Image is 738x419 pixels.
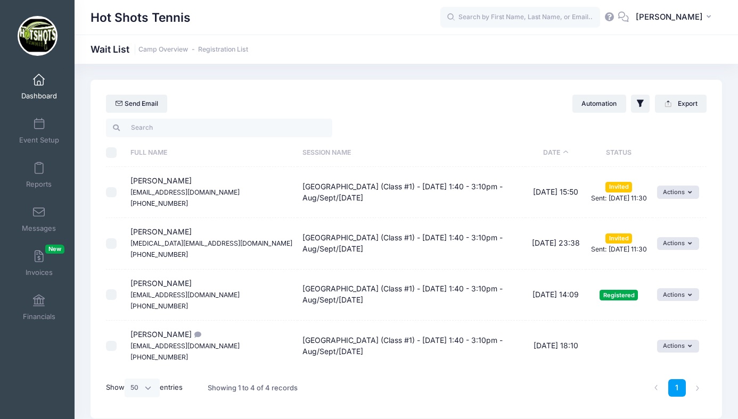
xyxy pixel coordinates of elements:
th: : activate to sort column ascending [652,139,707,167]
span: [PERSON_NAME] [130,279,240,310]
td: [DATE] 14:09 [526,270,586,321]
input: Search [106,119,332,137]
small: Sent: [DATE] 11:30 [591,245,647,253]
td: [GEOGRAPHIC_DATA] (Class #1) - [DATE] 1:40 - 3:10pm - Aug/Sept/[DATE] [298,321,526,371]
a: InvoicesNew [14,245,64,282]
h1: Wait List [91,44,248,55]
span: Dashboard [21,91,57,100]
input: Search by First Name, Last Name, or Email... [440,7,600,28]
td: [DATE] 18:10 [526,321,586,371]
th: Date: activate to sort column descending [526,139,586,167]
th: Status: activate to sort column ascending [586,139,652,167]
span: [PERSON_NAME] [130,176,240,207]
button: Actions [657,340,699,353]
td: [DATE] 23:38 [526,218,586,269]
small: [PHONE_NUMBER] [130,353,188,361]
td: [GEOGRAPHIC_DATA] (Class #1) - [DATE] 1:40 - 3:10pm - Aug/Sept/[DATE] [298,167,526,218]
th: Session Name: activate to sort column ascending [298,139,526,167]
button: Actions [657,288,699,301]
button: Automation [572,95,626,113]
a: Messages [14,200,64,238]
a: Reports [14,156,64,194]
span: Event Setup [19,136,59,145]
button: Export [655,95,707,113]
a: Send Email [106,95,167,113]
label: Show entries [106,379,183,397]
img: Hot Shots Tennis [18,16,58,56]
span: [PERSON_NAME] [636,11,703,23]
small: [EMAIL_ADDRESS][DOMAIN_NAME] [130,342,240,350]
a: 1 [668,379,686,397]
span: Invited [605,182,632,192]
button: Actions [657,186,699,198]
span: Reports [26,180,52,189]
span: Messages [22,224,56,233]
i: Would also be open to signing for Class #2 but don't see that option [192,331,200,338]
div: Showing 1 to 4 of 4 records [208,376,298,400]
a: Registration List [198,46,248,54]
small: [EMAIL_ADDRESS][DOMAIN_NAME] [130,291,240,299]
button: Actions [657,237,699,250]
small: [PHONE_NUMBER] [130,199,188,207]
small: [MEDICAL_DATA][EMAIL_ADDRESS][DOMAIN_NAME] [130,239,292,247]
a: Financials [14,289,64,326]
small: [PHONE_NUMBER] [130,302,188,310]
span: [PERSON_NAME] [130,330,240,361]
button: [PERSON_NAME] [629,5,722,30]
small: Sent: [DATE] 11:30 [591,194,647,202]
td: [GEOGRAPHIC_DATA] (Class #1) - [DATE] 1:40 - 3:10pm - Aug/Sept/[DATE] [298,270,526,321]
span: Financials [23,312,55,321]
small: [EMAIL_ADDRESS][DOMAIN_NAME] [130,188,240,196]
select: Showentries [125,379,160,397]
span: Invoices [26,268,53,277]
span: New [45,245,64,254]
a: Event Setup [14,112,64,149]
span: Invited [605,233,632,244]
span: Registered [600,290,638,300]
a: Camp Overview [138,46,188,54]
a: Dashboard [14,68,64,105]
td: [GEOGRAPHIC_DATA] (Class #1) - [DATE] 1:40 - 3:10pm - Aug/Sept/[DATE] [298,218,526,269]
small: [PHONE_NUMBER] [130,250,188,258]
th: Full Name: activate to sort column ascending [125,139,298,167]
h1: Hot Shots Tennis [91,5,191,30]
td: [DATE] 15:50 [526,167,586,218]
span: [PERSON_NAME] [130,227,292,258]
